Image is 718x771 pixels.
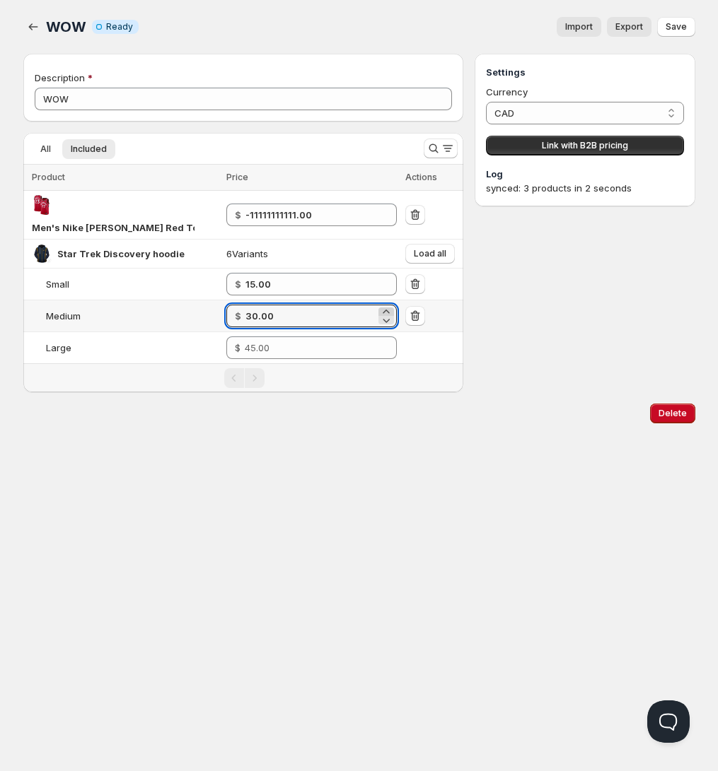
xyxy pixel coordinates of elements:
span: Included [71,143,107,155]
span: Product [32,172,65,182]
strong: $ [235,310,241,322]
button: Delete [650,404,695,423]
button: Search and filter results [424,139,458,158]
div: synced: 3 products in 2 seconds [486,181,683,195]
div: Men's Nike Fred VanVleet Red Toronto Raptors - 2019/20 [32,220,195,235]
input: 125.55 [245,204,376,226]
input: 45.00 [245,305,376,327]
span: All [40,143,51,155]
span: Save [666,21,687,33]
span: Actions [405,172,437,182]
span: Load all [414,248,446,259]
span: Currency [486,86,528,98]
span: Export [615,21,643,33]
span: Link with B2B pricing [542,140,628,151]
span: Medium [46,310,81,322]
span: Description [35,72,85,83]
h3: Settings [486,65,683,79]
input: Private internal description [35,88,453,110]
div: Small [46,277,69,291]
span: Delete [659,408,687,419]
nav: Pagination [23,363,464,392]
span: WOW [46,18,86,35]
button: Link with B2B pricing [486,136,683,155]
span: Small [46,278,69,290]
div: Large [46,341,71,355]
input: 45.00 [245,336,376,359]
strong: $ [235,278,241,290]
div: Medium [46,309,81,323]
input: 45.00 [245,273,376,295]
span: Men's Nike [PERSON_NAME] Red Toronto Raptors - 2019/20 [32,222,310,233]
td: 6 Variants [222,240,402,269]
span: Star Trek Discovery hoodie [57,248,185,259]
div: Star Trek Discovery hoodie [57,247,185,261]
strong: $ [235,209,241,220]
button: Save [657,17,695,37]
a: Export [607,17,652,37]
span: Import [565,21,593,33]
span: Large [46,342,71,353]
h3: Log [486,167,683,181]
span: Ready [106,21,133,33]
span: Price [226,172,248,182]
iframe: Help Scout Beacon - Open [647,700,690,743]
span: $ [235,342,241,353]
button: Load all [405,244,455,264]
button: Import [557,17,601,37]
